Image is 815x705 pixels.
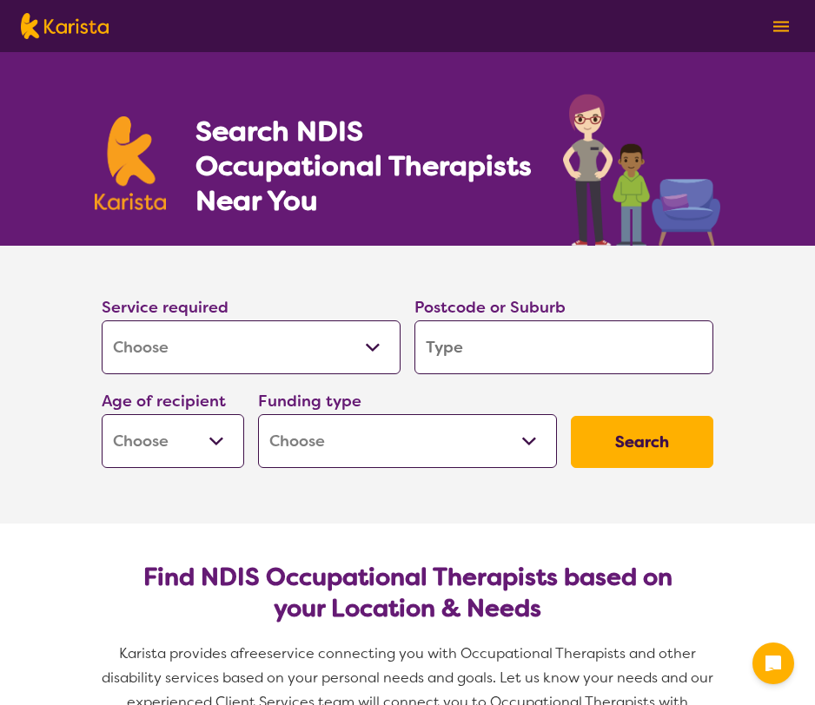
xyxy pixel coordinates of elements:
img: menu [773,21,789,32]
h2: Find NDIS Occupational Therapists based on your Location & Needs [116,562,699,624]
img: Karista logo [95,116,166,210]
label: Age of recipient [102,391,226,412]
span: Karista provides a [119,644,239,662]
span: free [239,644,267,662]
img: occupational-therapy [563,94,720,246]
img: Karista logo [21,13,109,39]
input: Type [414,320,713,374]
h1: Search NDIS Occupational Therapists Near You [195,114,533,218]
label: Funding type [258,391,361,412]
label: Postcode or Suburb [414,297,566,318]
button: Search [571,416,713,468]
label: Service required [102,297,229,318]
